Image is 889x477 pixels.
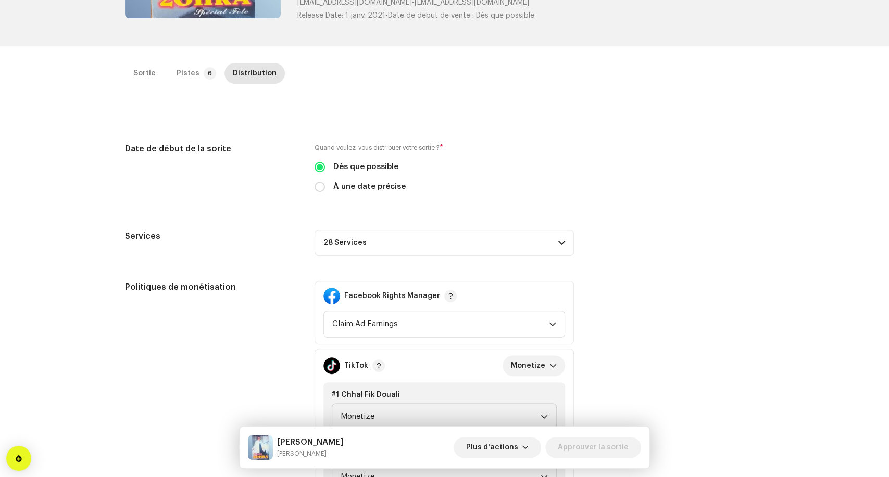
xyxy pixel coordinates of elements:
span: Monetize [511,355,549,376]
h5: Date de début de la sorite [125,143,298,155]
strong: TikTok [344,362,368,370]
div: dropdown trigger [541,404,548,430]
small: Cheba Zohra [277,448,343,459]
span: Claim Ad Earnings [332,311,549,337]
h5: Services [125,230,298,242]
div: Open Intercom Messenger [6,446,31,471]
strong: Facebook Rights Manager [344,292,440,300]
h5: Politiques de monétisation [125,281,298,293]
button: Plus d'actions [454,437,541,458]
h5: Cheba Zohra [277,436,343,448]
label: À une date précise [333,181,406,192]
div: dropdown trigger [549,311,556,337]
p-accordion-header: 28 Services [315,230,574,256]
div: Distribution [233,63,277,84]
span: Approuver la sortie [558,437,629,458]
button: Approuver la sortie [545,437,641,458]
div: dropdown trigger [549,355,557,376]
div: Pistes [177,63,199,84]
span: Monetize [341,404,541,430]
img: 030b2749-1164-4a18-9473-89fb1cda8d40 [248,435,273,460]
p-badge: 6 [204,67,216,80]
label: Dès que possible [333,161,398,173]
small: Quand voulez-vous distribuer votre sortie ? [315,143,440,153]
span: Plus d'actions [466,437,518,458]
div: #1 Chhal Fik Douali [332,391,557,399]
